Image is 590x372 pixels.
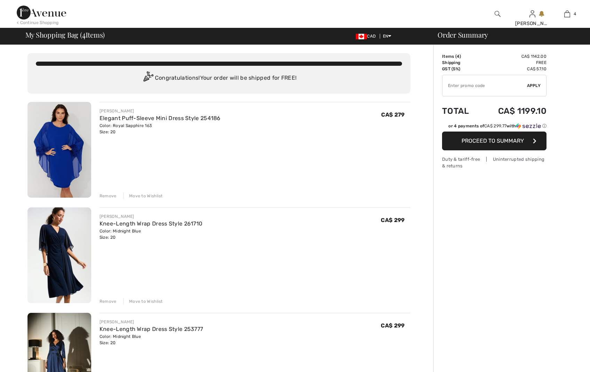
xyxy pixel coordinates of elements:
td: CA$ 57.10 [479,66,546,72]
span: 4 [574,11,576,17]
span: CA$ 279 [381,111,404,118]
span: Apply [527,82,541,89]
div: or 4 payments of with [448,123,546,129]
div: or 4 payments ofCA$ 299.77withSezzle Click to learn more about Sezzle [442,123,546,132]
img: Congratulation2.svg [141,71,155,85]
a: Knee-Length Wrap Dress Style 253777 [100,326,203,332]
div: Remove [100,193,117,199]
div: Move to Wishlist [123,298,163,304]
td: Total [442,99,479,123]
div: [PERSON_NAME] [100,108,221,114]
div: < Continue Shopping [17,19,59,26]
a: Sign In [529,10,535,17]
span: CAD [356,34,378,39]
div: Color: Midnight Blue Size: 20 [100,333,203,346]
div: Order Summary [429,31,586,38]
img: Canadian Dollar [356,34,367,39]
img: My Info [529,10,535,18]
img: Elegant Puff-Sleeve Mini Dress Style 254186 [27,102,91,198]
button: Proceed to Summary [442,132,546,150]
a: Elegant Puff-Sleeve Mini Dress Style 254186 [100,115,221,121]
span: EN [383,34,392,39]
span: CA$ 299.77 [484,124,506,128]
span: 4 [82,30,86,39]
span: 4 [457,54,459,59]
div: Move to Wishlist [123,193,163,199]
span: CA$ 299 [381,322,404,329]
span: Proceed to Summary [462,137,524,144]
div: Color: Midnight Blue Size: 20 [100,228,203,240]
div: [PERSON_NAME] [100,319,203,325]
span: CA$ 299 [381,217,404,223]
span: My Shopping Bag ( Items) [25,31,105,38]
td: Items ( ) [442,53,479,60]
img: Sezzle [516,123,541,129]
div: [PERSON_NAME] [515,20,549,27]
input: Promo code [442,75,527,96]
div: Color: Royal Sapphire 163 Size: 20 [100,122,221,135]
img: Knee-Length Wrap Dress Style 261710 [27,207,91,303]
div: Congratulations! Your order will be shipped for FREE! [36,71,402,85]
td: Free [479,60,546,66]
div: [PERSON_NAME] [100,213,203,220]
img: 1ère Avenue [17,6,66,19]
td: CA$ 1142.00 [479,53,546,60]
a: Knee-Length Wrap Dress Style 261710 [100,220,203,227]
td: GST (5%) [442,66,479,72]
div: Remove [100,298,117,304]
img: search the website [495,10,501,18]
div: Duty & tariff-free | Uninterrupted shipping & returns [442,156,546,169]
a: 4 [550,10,584,18]
td: Shipping [442,60,479,66]
td: CA$ 1199.10 [479,99,546,123]
img: My Bag [564,10,570,18]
